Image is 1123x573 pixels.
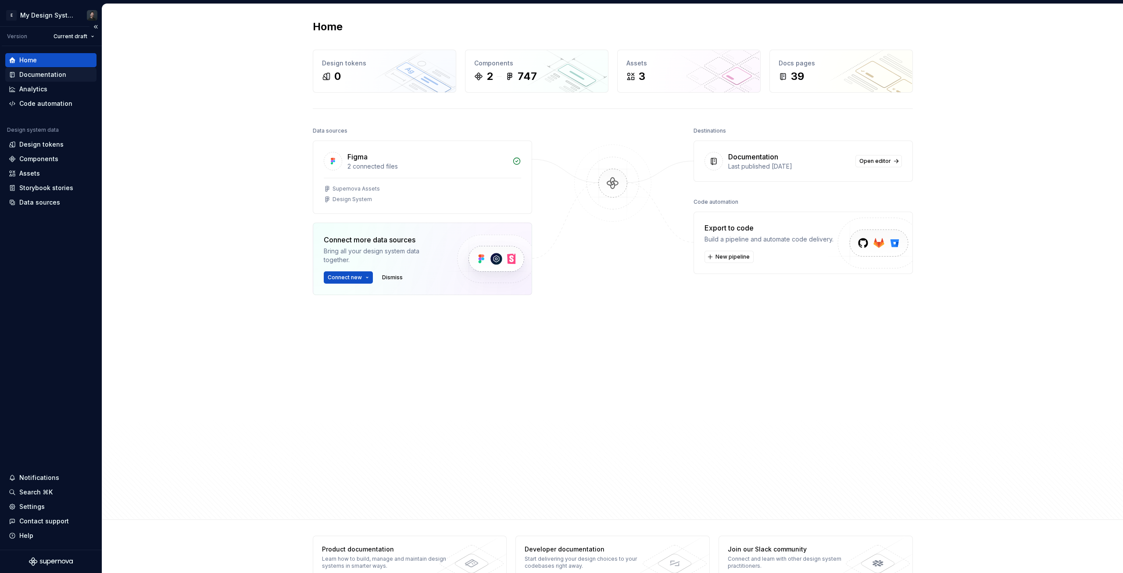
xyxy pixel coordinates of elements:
[313,50,456,93] a: Design tokens0
[19,155,58,163] div: Components
[19,169,40,178] div: Assets
[5,82,97,96] a: Analytics
[859,158,891,165] span: Open editor
[5,68,97,82] a: Documentation
[19,85,47,94] div: Analytics
[7,126,59,133] div: Design system data
[7,33,27,40] div: Version
[19,99,72,108] div: Code automation
[19,70,66,79] div: Documentation
[5,137,97,151] a: Design tokens
[705,251,754,263] button: New pipeline
[322,555,450,569] div: Learn how to build, manage and maintain design systems in smarter ways.
[728,545,855,554] div: Join our Slack community
[333,196,372,203] div: Design System
[518,69,537,83] div: 747
[328,274,362,281] span: Connect new
[19,502,45,511] div: Settings
[779,59,904,68] div: Docs pages
[728,151,778,162] div: Documentation
[705,235,833,244] div: Build a pipeline and automate code delivery.
[347,162,507,171] div: 2 connected files
[322,59,447,68] div: Design tokens
[694,196,738,208] div: Code automation
[333,185,380,192] div: Supernova Assets
[313,20,343,34] h2: Home
[5,53,97,67] a: Home
[705,223,833,233] div: Export to code
[525,545,652,554] div: Developer documentation
[378,271,407,284] button: Dismiss
[89,21,102,33] button: Collapse sidebar
[5,514,97,528] button: Contact support
[87,10,97,21] img: Vitor Almeida
[5,471,97,485] button: Notifications
[617,50,761,93] a: Assets3
[19,184,73,192] div: Storybook stories
[313,141,532,214] a: Figma2 connected filesSupernova AssetsDesign System
[728,162,850,171] div: Last published [DATE]
[29,557,73,566] svg: Supernova Logo
[313,125,347,137] div: Data sources
[5,166,97,180] a: Assets
[791,69,804,83] div: 39
[626,59,751,68] div: Assets
[6,10,17,21] div: E
[54,33,87,40] span: Current draft
[324,247,442,264] div: Bring all your design system data together.
[19,531,33,540] div: Help
[5,97,97,111] a: Code automation
[5,152,97,166] a: Components
[715,253,750,260] span: New pipeline
[19,140,64,149] div: Design tokens
[5,529,97,543] button: Help
[20,11,76,20] div: My Design System
[382,274,403,281] span: Dismiss
[19,56,37,65] div: Home
[324,271,373,284] button: Connect new
[324,234,442,245] div: Connect more data sources
[728,555,855,569] div: Connect and learn with other design system practitioners.
[486,69,493,83] div: 2
[465,50,608,93] a: Components2747
[5,485,97,499] button: Search ⌘K
[19,517,69,526] div: Contact support
[322,545,450,554] div: Product documentation
[855,155,902,167] a: Open editor
[347,151,368,162] div: Figma
[19,473,59,482] div: Notifications
[2,6,100,25] button: EMy Design SystemVitor Almeida
[5,181,97,195] a: Storybook stories
[5,195,97,209] a: Data sources
[769,50,913,93] a: Docs pages39
[5,500,97,514] a: Settings
[19,488,53,497] div: Search ⌘K
[50,30,98,43] button: Current draft
[474,59,599,68] div: Components
[334,69,341,83] div: 0
[694,125,726,137] div: Destinations
[639,69,645,83] div: 3
[19,198,60,207] div: Data sources
[525,555,652,569] div: Start delivering your design choices to your codebases right away.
